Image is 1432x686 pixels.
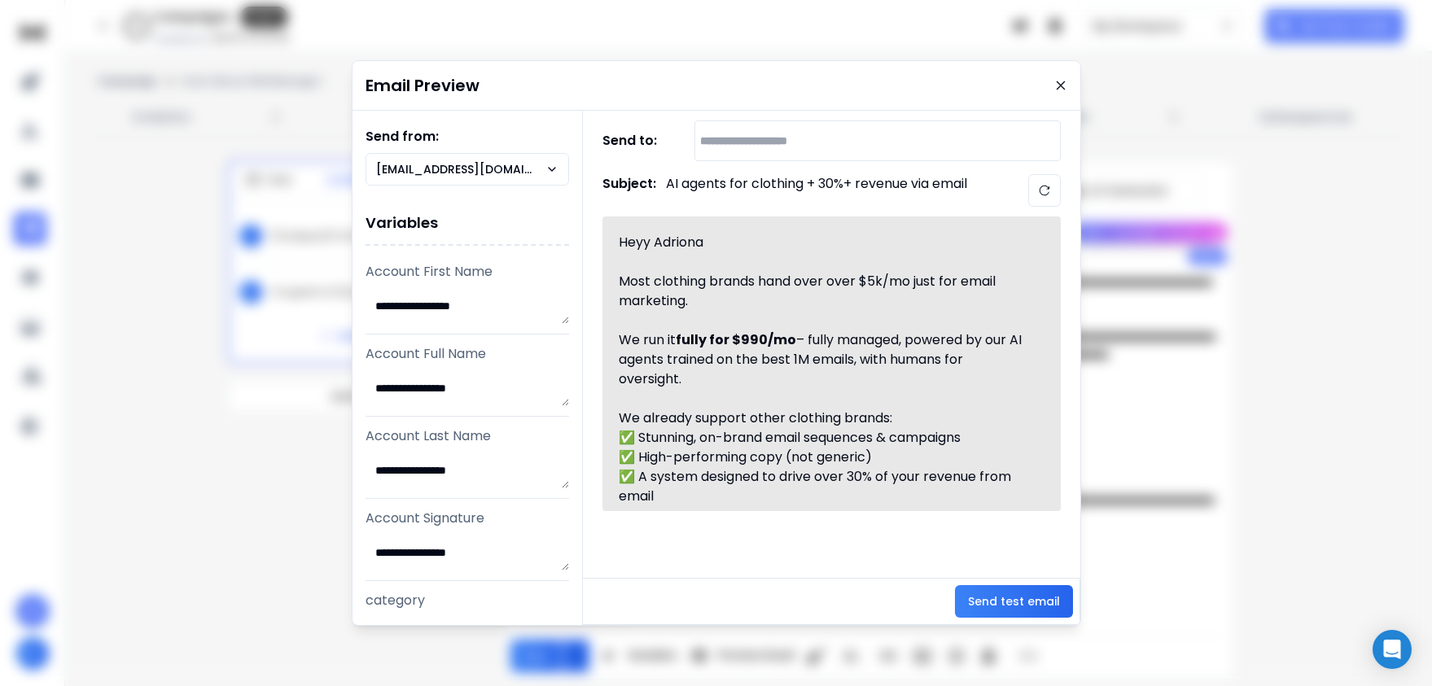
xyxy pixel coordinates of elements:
p: category [366,591,569,610]
div: ✅ High-performing copy (not generic) [619,448,1026,467]
h1: Subject: [602,174,656,207]
div: Heyy Adriona [619,233,1026,252]
p: Account Full Name [366,344,569,364]
div: ✅ A system designed to drive over 30% of your revenue from email [619,467,1026,506]
div: We already support other clothing brands: [619,409,1026,428]
h1: Send from: [366,127,569,146]
p: Account Signature [366,509,569,528]
div: We run it – fully managed, powered by our AI agents trained on the best 1M emails, with humans fo... [619,330,1026,389]
h1: Email Preview [366,74,480,97]
div: ✅ Stunning, on-brand email sequences & campaigns [619,428,1026,448]
strong: fully for $990/mo [676,330,796,349]
p: Account Last Name [366,426,569,446]
p: AI agents for clothing + 30%+ revenue via email [666,174,967,207]
div: Open Intercom Messenger [1373,630,1412,669]
div: Most clothing brands hand over over $5k/mo just for email marketing. [619,272,1026,311]
h1: Send to: [602,131,668,151]
p: Account First Name [366,262,569,282]
h1: Variables [366,202,569,246]
button: Send test email [955,585,1073,618]
p: [EMAIL_ADDRESS][DOMAIN_NAME] [376,161,545,177]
